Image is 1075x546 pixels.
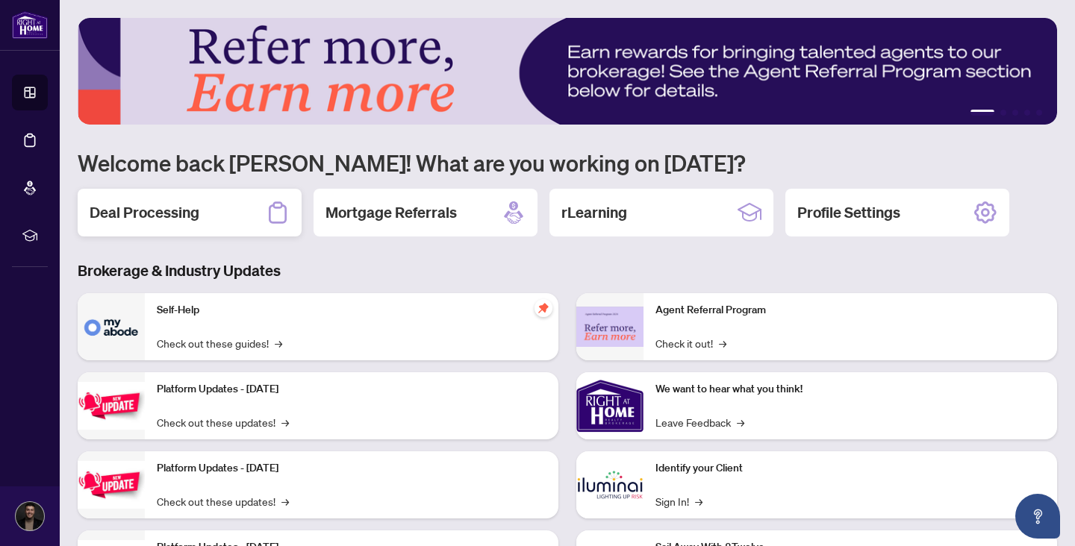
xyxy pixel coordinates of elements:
a: Sign In!→ [655,493,702,509]
p: Self-Help [157,302,546,318]
img: We want to hear what you think! [576,372,644,439]
p: Platform Updates - [DATE] [157,381,546,398]
span: → [275,335,282,351]
span: → [719,335,726,351]
a: Check out these updates!→ [157,414,289,430]
button: Open asap [1015,494,1060,539]
img: Agent Referral Program [576,307,644,348]
img: Slide 0 [78,18,1057,125]
img: Profile Icon [16,502,44,530]
a: Check out these updates!→ [157,493,289,509]
span: → [695,493,702,509]
button: 4 [1024,110,1030,116]
span: pushpin [535,299,552,317]
span: → [737,414,744,430]
p: Platform Updates - [DATE] [157,460,546,477]
button: 3 [1012,110,1018,116]
a: Leave Feedback→ [655,414,744,430]
img: Self-Help [78,293,145,360]
span: → [281,493,289,509]
p: We want to hear what you think! [655,381,1045,398]
h2: rLearning [561,202,627,223]
a: Check out these guides!→ [157,335,282,351]
button: 1 [970,110,994,116]
h2: Deal Processing [90,202,199,223]
span: → [281,414,289,430]
h1: Welcome back [PERSON_NAME]! What are you working on [DATE]? [78,148,1057,177]
h3: Brokerage & Industry Updates [78,260,1057,281]
p: Identify your Client [655,460,1045,477]
p: Agent Referral Program [655,302,1045,318]
img: Platform Updates - July 8, 2025 [78,461,145,508]
img: logo [12,11,48,39]
img: Platform Updates - July 21, 2025 [78,382,145,429]
img: Identify your Client [576,451,644,518]
button: 5 [1036,110,1042,116]
button: 2 [1000,110,1006,116]
h2: Mortgage Referrals [325,202,457,223]
h2: Profile Settings [797,202,900,223]
a: Check it out!→ [655,335,726,351]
